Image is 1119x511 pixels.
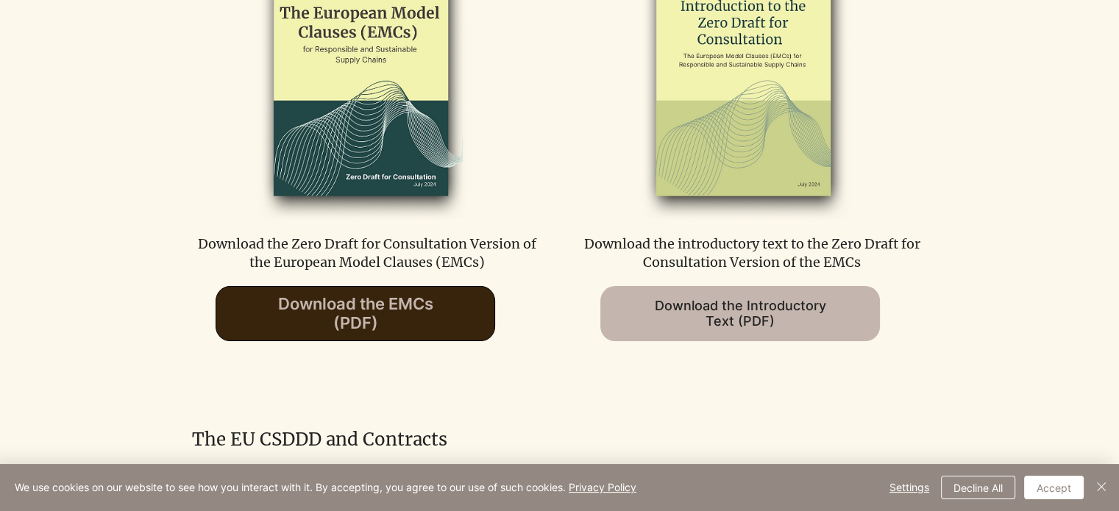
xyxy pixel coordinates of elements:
span: Settings [889,476,929,499]
button: Close [1093,476,1110,499]
img: Close [1093,478,1110,496]
button: Decline All [941,476,1015,499]
span: We use cookies on our website to see how you interact with it. By accepting, you agree to our use... [15,481,636,494]
span: Download the Introductory Text (PDF) [655,298,826,329]
a: Privacy Policy [569,481,636,493]
p: Download the introductory text to the Zero Draft for Consultation Version of the EMCs [578,235,927,271]
h2: The EU CSDDD and Contracts [192,427,928,452]
a: Download the Introductory Text (PDF) [600,286,880,341]
button: Accept [1024,476,1084,499]
span: Download the EMCs (PDF) [278,294,433,332]
a: Download the EMCs (PDF) [216,286,495,341]
p: Download the Zero Draft for Consultation Version of the European Model Clauses (EMCs) [193,235,542,271]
